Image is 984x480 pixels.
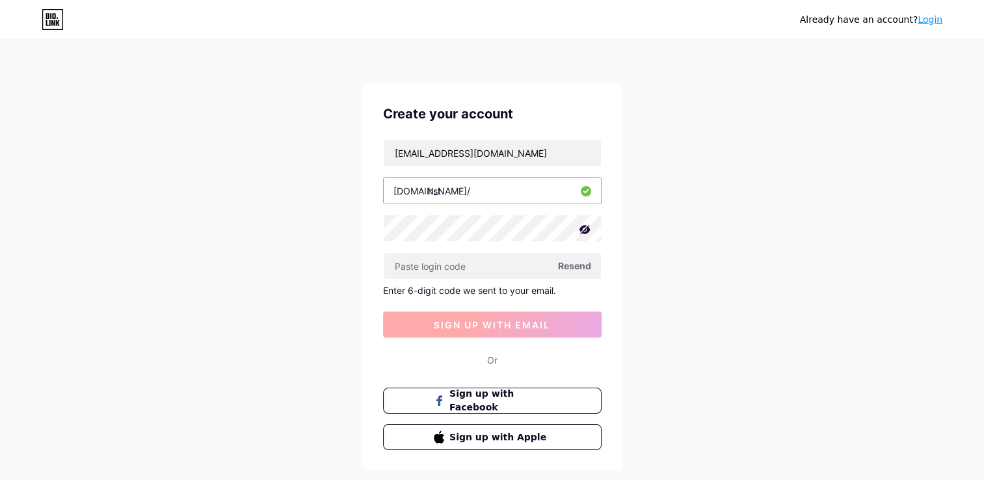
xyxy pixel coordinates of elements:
input: Paste login code [384,253,601,279]
input: Email [384,140,601,166]
span: Sign up with Apple [449,431,550,444]
div: [DOMAIN_NAME]/ [393,184,470,198]
a: Login [918,14,942,25]
input: username [384,178,601,204]
div: Enter 6-digit code we sent to your email. [383,285,602,296]
button: Sign up with Facebook [383,388,602,414]
span: sign up with email [434,319,550,330]
span: Sign up with Facebook [449,387,550,414]
div: Or [487,353,498,367]
button: Sign up with Apple [383,424,602,450]
div: Create your account [383,104,602,124]
button: sign up with email [383,312,602,338]
span: Resend [558,259,591,273]
div: Already have an account? [800,13,942,27]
